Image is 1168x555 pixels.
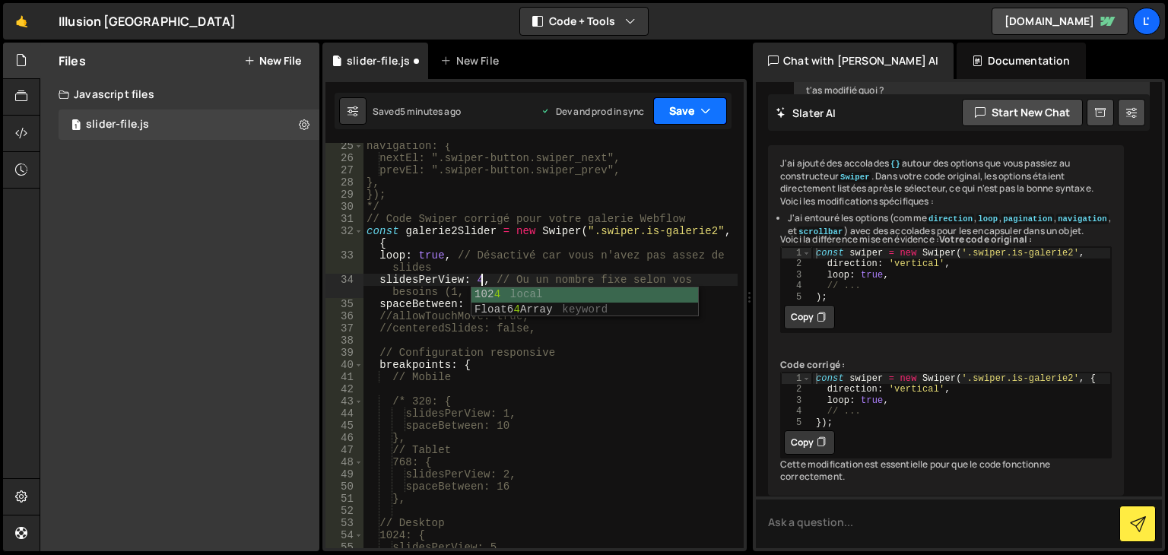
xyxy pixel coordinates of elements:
div: 50 [325,480,363,493]
div: 43 [325,395,363,408]
div: 16569/45286.js [59,109,319,140]
div: 51 [325,493,363,505]
div: Illusion [GEOGRAPHIC_DATA] [59,12,236,30]
div: 52 [325,505,363,517]
span: 1 [71,120,81,132]
div: 42 [325,383,363,395]
button: Save [653,97,727,125]
div: 33 [325,249,363,274]
code: Swiper [839,172,871,182]
a: [DOMAIN_NAME] [992,8,1128,35]
div: 5 [782,292,811,303]
div: 37 [325,322,363,335]
div: 54 [325,529,363,541]
div: 32 [325,225,363,249]
code: scrollbar [797,227,844,237]
div: Dev and prod in sync [541,105,644,118]
button: Start new chat [962,99,1083,126]
div: 45 [325,420,363,432]
div: 4 [782,406,811,417]
div: 44 [325,408,363,420]
div: 25 [325,140,363,152]
div: 40 [325,359,363,371]
div: 5 minutes ago [400,105,461,118]
div: 46 [325,432,363,444]
div: 31 [325,213,363,225]
div: J'ai ajouté des accolades autour des options que vous passiez au constructeur . Dans votre code o... [768,145,1124,496]
div: t'as modifié quoi ? [794,72,1150,109]
strong: Code corrigé : [780,358,845,371]
div: 28 [325,176,363,189]
div: 39 [325,347,363,359]
div: 29 [325,189,363,201]
div: New File [440,53,504,68]
a: L' [1133,8,1160,35]
div: 47 [325,444,363,456]
div: 53 [325,517,363,529]
button: Code + Tools [520,8,648,35]
div: 1 [782,373,811,384]
div: slider-file.js [86,118,149,132]
a: 🤙 [3,3,40,40]
div: 49 [325,468,363,480]
button: Copy [784,430,835,455]
li: J'ai entouré les options (comme , , , , et ) avec des accolades pour les encapsuler dans un objet. [788,212,1112,238]
button: New File [244,55,301,67]
button: Copy [784,305,835,329]
div: 3 [782,270,811,281]
div: 41 [325,371,363,383]
div: 3 [782,395,811,405]
div: Javascript files [40,79,319,109]
strong: Votre code original : [939,233,1032,246]
div: 55 [325,541,363,553]
div: 27 [325,164,363,176]
div: 2 [782,384,811,395]
code: pagination [1001,214,1054,224]
h2: Slater AI [776,106,836,120]
div: 30 [325,201,363,213]
div: 26 [325,152,363,164]
h2: Files [59,52,86,69]
div: 36 [325,310,363,322]
div: 38 [325,335,363,347]
code: navigation [1056,214,1109,224]
div: Saved [373,105,461,118]
code: {} [889,159,902,170]
div: 2 [782,259,811,270]
div: 35 [325,298,363,310]
div: Documentation [957,43,1085,79]
code: direction [927,214,974,224]
div: 5 [782,417,811,427]
div: 1 [782,248,811,258]
div: 34 [325,274,363,298]
div: 4 [782,281,811,291]
div: Chat with [PERSON_NAME] AI [753,43,954,79]
div: 48 [325,456,363,468]
code: loop [976,214,999,224]
div: slider-file.js [347,53,410,68]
